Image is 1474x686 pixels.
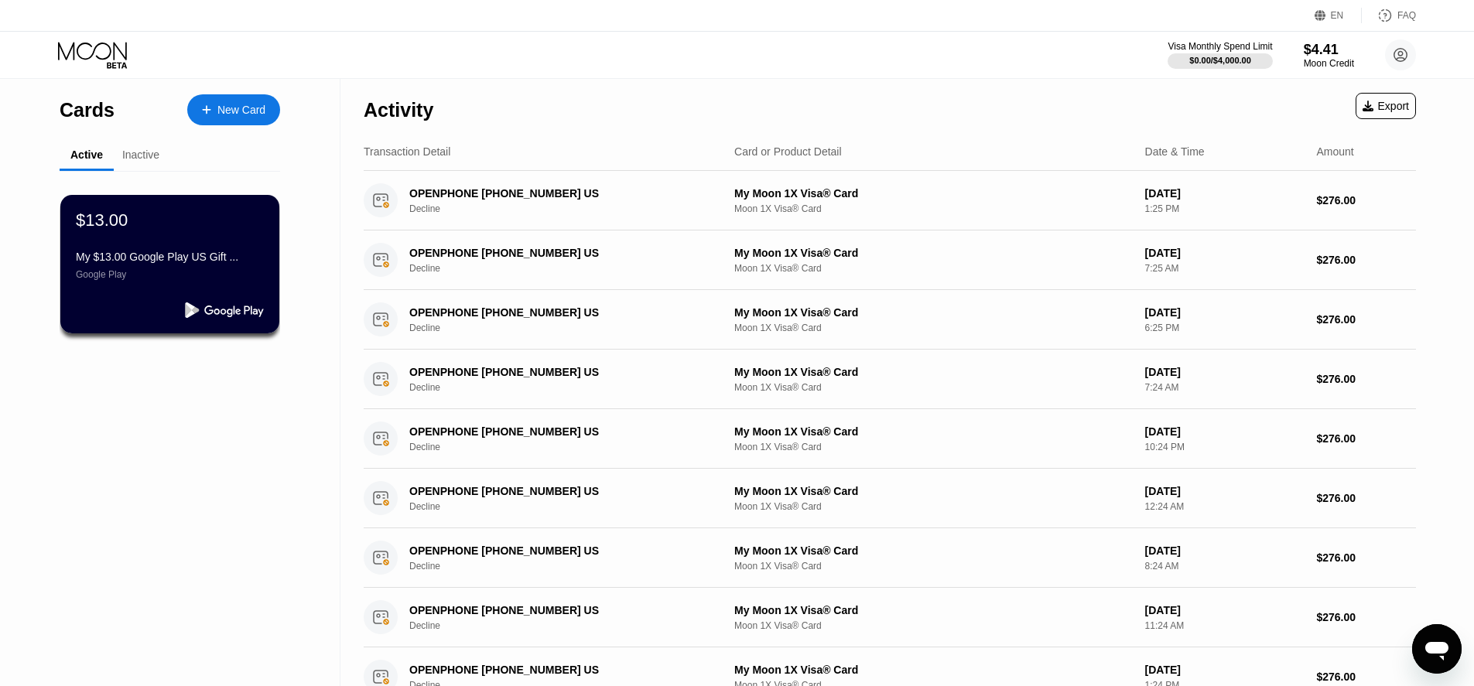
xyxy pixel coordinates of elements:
div: [DATE] [1145,485,1305,497]
div: OPENPHONE [PHONE_NUMBER] USDeclineMy Moon 1X Visa® CardMoon 1X Visa® Card[DATE]8:24 AM$276.00 [364,528,1416,588]
div: $276.00 [1316,492,1416,504]
div: Moon 1X Visa® Card [734,323,1133,333]
div: Visa Monthly Spend Limit$0.00/$4,000.00 [1168,41,1272,69]
div: $276.00 [1316,432,1416,445]
div: OPENPHONE [PHONE_NUMBER] USDeclineMy Moon 1X Visa® CardMoon 1X Visa® Card[DATE]10:24 PM$276.00 [364,409,1416,469]
div: 7:25 AM [1145,263,1305,274]
div: Decline [409,442,732,452]
div: OPENPHONE [PHONE_NUMBER] US [409,366,710,378]
div: 10:24 PM [1145,442,1305,452]
div: Card or Product Detail [734,145,842,158]
div: [DATE] [1145,306,1305,319]
div: OPENPHONE [PHONE_NUMBER] USDeclineMy Moon 1X Visa® CardMoon 1X Visa® Card[DATE]1:25 PM$276.00 [364,171,1416,230]
div: Decline [409,382,732,393]
div: 11:24 AM [1145,620,1305,631]
div: My Moon 1X Visa® Card [734,664,1133,676]
div: EN [1331,10,1344,21]
div: My Moon 1X Visa® Card [734,306,1133,319]
div: $276.00 [1316,551,1416,564]
div: OPENPHONE [PHONE_NUMBER] US [409,306,710,319]
div: $4.41Moon Credit [1304,42,1354,69]
div: Inactive [122,148,159,161]
div: Decline [409,501,732,512]
div: [DATE] [1145,366,1305,378]
div: Export [1356,93,1416,119]
div: [DATE] [1145,664,1305,676]
div: Export [1363,100,1409,112]
div: [DATE] [1145,604,1305,616]
div: $276.00 [1316,671,1416,683]
div: 12:24 AM [1145,501,1305,512]
div: My Moon 1X Visa® Card [734,604,1133,616]
div: [DATE] [1145,187,1305,200]
div: 1:25 PM [1145,203,1305,214]
div: My Moon 1X Visa® Card [734,247,1133,259]
div: $276.00 [1316,313,1416,326]
div: OPENPHONE [PHONE_NUMBER] USDeclineMy Moon 1X Visa® CardMoon 1X Visa® Card[DATE]6:25 PM$276.00 [364,290,1416,350]
div: $276.00 [1316,254,1416,266]
div: OPENPHONE [PHONE_NUMBER] US [409,485,710,497]
div: Activity [364,99,433,121]
div: OPENPHONE [PHONE_NUMBER] US [409,425,710,438]
div: 8:24 AM [1145,561,1305,572]
div: $276.00 [1316,373,1416,385]
div: Decline [409,263,732,274]
div: OPENPHONE [PHONE_NUMBER] US [409,544,710,557]
div: $4.41 [1304,42,1354,58]
div: OPENPHONE [PHONE_NUMBER] US [409,664,710,676]
iframe: Button to launch messaging window [1412,624,1462,674]
div: Decline [409,203,732,214]
div: $276.00 [1316,611,1416,623]
div: Active [70,148,103,161]
div: My Moon 1X Visa® Card [734,366,1133,378]
div: Decline [409,561,732,572]
div: Moon 1X Visa® Card [734,501,1133,512]
div: Moon 1X Visa® Card [734,442,1133,452]
div: New Card [217,104,265,117]
div: 7:24 AM [1145,382,1305,393]
div: OPENPHONE [PHONE_NUMBER] USDeclineMy Moon 1X Visa® CardMoon 1X Visa® Card[DATE]7:24 AM$276.00 [364,350,1416,409]
div: Moon 1X Visa® Card [734,263,1133,274]
div: OPENPHONE [PHONE_NUMBER] US [409,247,710,259]
div: Decline [409,620,732,631]
div: Amount [1316,145,1353,158]
div: My Moon 1X Visa® Card [734,187,1133,200]
div: Date & Time [1145,145,1205,158]
div: My Moon 1X Visa® Card [734,485,1133,497]
div: My Moon 1X Visa® Card [734,425,1133,438]
div: OPENPHONE [PHONE_NUMBER] US [409,187,710,200]
div: My $13.00 Google Play US Gift ... [76,251,264,263]
div: OPENPHONE [PHONE_NUMBER] US [409,604,710,616]
div: Moon 1X Visa® Card [734,620,1133,631]
div: [DATE] [1145,425,1305,438]
div: Cards [60,99,115,121]
div: New Card [187,94,280,125]
div: Decline [409,323,732,333]
div: Moon 1X Visa® Card [734,203,1133,214]
div: Google Play [76,269,264,280]
div: Moon 1X Visa® Card [734,382,1133,393]
div: Visa Monthly Spend Limit [1168,41,1272,52]
div: OPENPHONE [PHONE_NUMBER] USDeclineMy Moon 1X Visa® CardMoon 1X Visa® Card[DATE]12:24 AM$276.00 [364,469,1416,528]
div: $13.00 [76,210,128,230]
div: FAQ [1397,10,1416,21]
div: OPENPHONE [PHONE_NUMBER] USDeclineMy Moon 1X Visa® CardMoon 1X Visa® Card[DATE]11:24 AM$276.00 [364,588,1416,647]
div: FAQ [1362,8,1416,23]
div: Moon Credit [1304,58,1354,69]
div: Moon 1X Visa® Card [734,561,1133,572]
div: [DATE] [1145,544,1305,557]
div: $276.00 [1316,194,1416,206]
div: $13.00My $13.00 Google Play US Gift ...Google Play [60,195,279,333]
div: 6:25 PM [1145,323,1305,333]
div: My Moon 1X Visa® Card [734,544,1133,557]
div: [DATE] [1145,247,1305,259]
div: EN [1315,8,1362,23]
div: OPENPHONE [PHONE_NUMBER] USDeclineMy Moon 1X Visa® CardMoon 1X Visa® Card[DATE]7:25 AM$276.00 [364,230,1416,290]
div: Transaction Detail [364,145,450,158]
div: $0.00 / $4,000.00 [1189,56,1251,65]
